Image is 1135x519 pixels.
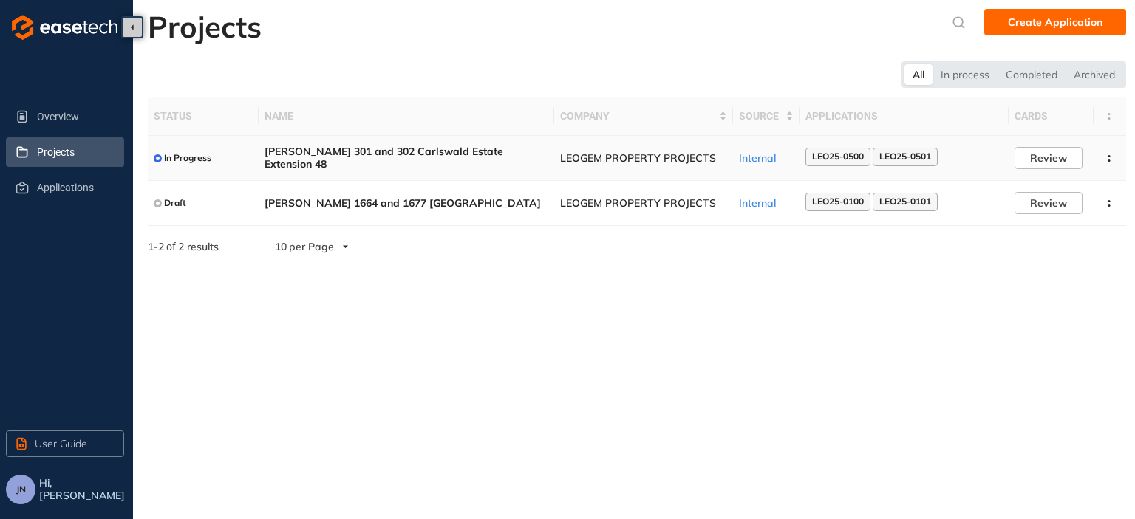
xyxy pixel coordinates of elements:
[879,196,931,207] span: LEO25-0101
[124,238,242,255] div: of
[812,151,864,162] span: LEO25-0500
[554,97,733,136] th: Company
[148,9,262,44] h2: Projects
[265,145,548,171] span: [PERSON_NAME] 301 and 302 Carlswald Estate Extension 48
[800,97,1009,136] th: Applications
[12,15,117,40] img: logo
[37,137,112,167] span: Projects
[812,196,864,207] span: LEO25-0100
[6,430,124,457] button: User Guide
[259,97,554,136] th: Name
[739,108,783,124] span: Source
[39,477,127,502] span: Hi, [PERSON_NAME]
[998,64,1066,85] div: Completed
[1008,14,1102,30] span: Create Application
[164,153,211,163] span: In Progress
[16,484,26,495] span: JN
[37,173,112,202] span: Applications
[265,197,548,210] span: [PERSON_NAME] 1664 and 1677 [GEOGRAPHIC_DATA]
[933,64,998,85] div: In process
[1030,150,1067,166] span: Review
[984,9,1126,35] button: Create Application
[904,64,933,85] div: All
[1009,97,1094,136] th: Cards
[1015,192,1083,214] button: Review
[739,152,794,165] div: Internal
[879,151,931,162] span: LEO25-0501
[1030,195,1067,211] span: Review
[560,108,716,124] span: Company
[1015,147,1083,169] button: Review
[560,197,727,210] span: LEOGEM PROPERTY PROJECTS
[178,240,219,253] span: 2 results
[35,436,87,452] span: User Guide
[1066,64,1123,85] div: Archived
[739,197,794,210] div: Internal
[164,198,186,208] span: Draft
[148,240,164,253] strong: 1 - 2
[733,97,800,136] th: Source
[6,475,35,504] button: JN
[37,102,112,131] span: Overview
[148,97,259,136] th: Status
[560,152,727,165] span: LEOGEM PROPERTY PROJECTS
